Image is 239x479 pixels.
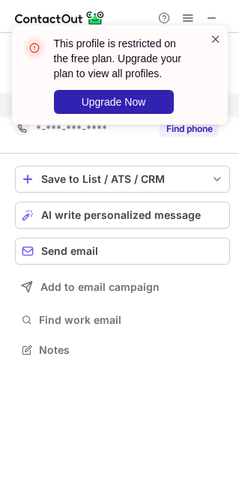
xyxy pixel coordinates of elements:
span: Find work email [39,313,224,327]
img: ContactOut v5.3.10 [15,9,105,27]
span: Notes [39,343,224,357]
button: Add to email campaign [15,274,230,301]
button: Find work email [15,310,230,331]
span: Send email [41,245,98,257]
div: Save to List / ATS / CRM [41,173,204,185]
button: Notes [15,340,230,361]
button: Send email [15,238,230,265]
img: error [22,36,46,60]
button: Upgrade Now [54,90,174,114]
button: save-profile-one-click [15,166,230,193]
span: Upgrade Now [82,96,146,108]
span: AI write personalized message [41,209,201,221]
button: AI write personalized message [15,202,230,229]
header: This profile is restricted on the free plan. Upgrade your plan to view all profiles. [54,36,192,81]
span: Add to email campaign [40,281,160,293]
